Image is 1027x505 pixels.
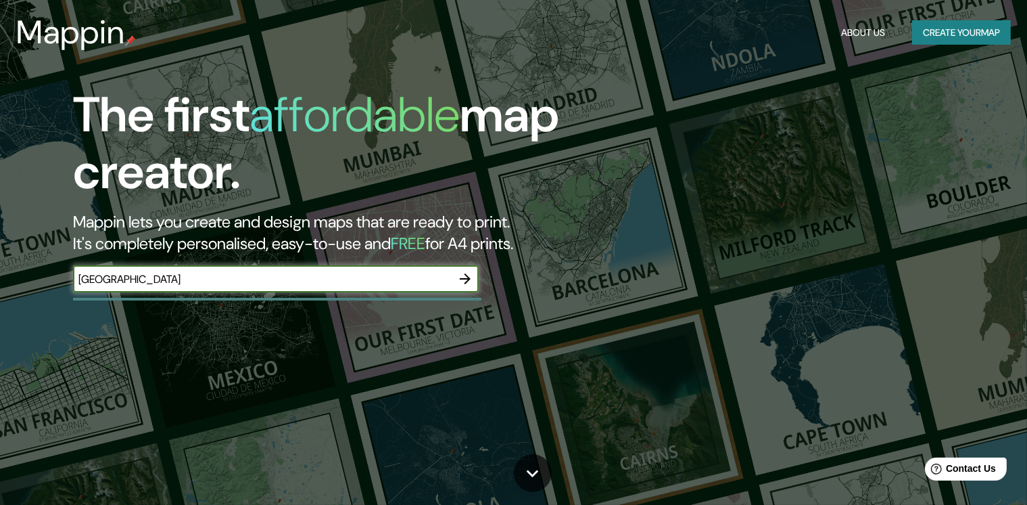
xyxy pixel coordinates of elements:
[836,20,890,45] button: About Us
[912,20,1011,45] button: Create yourmap
[16,14,125,51] h3: Mappin
[249,83,460,146] h1: affordable
[391,233,425,254] h5: FREE
[73,211,587,255] h2: Mappin lets you create and design maps that are ready to print. It's completely personalised, eas...
[73,87,587,211] h1: The first map creator.
[907,452,1012,490] iframe: Help widget launcher
[73,271,452,287] input: Choose your favourite place
[125,35,136,46] img: mappin-pin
